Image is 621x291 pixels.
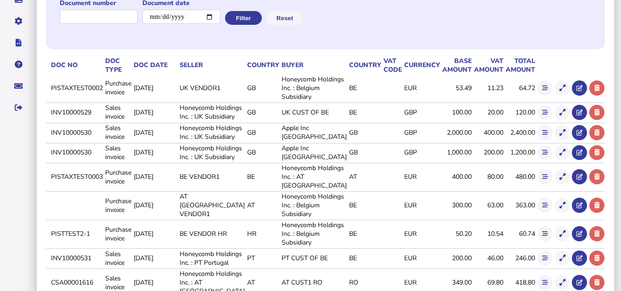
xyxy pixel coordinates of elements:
[402,220,440,248] td: EUR
[589,105,604,120] button: Delete transaction
[132,192,178,219] td: [DATE]
[555,145,570,160] button: Show transaction detail
[504,163,536,191] td: 480.00
[245,249,280,268] td: PT
[402,123,440,142] td: GBP
[49,123,103,142] td: INV10000530
[504,249,536,268] td: 246.00
[178,56,245,74] th: Seller
[347,143,382,162] td: GB
[472,74,504,102] td: 11.23
[9,98,28,117] button: Sign out
[589,169,604,184] button: Delete transaction
[280,74,347,102] td: Honeycomb Holdings Inc. : Belgium Subsidiary
[555,125,570,140] button: Show transaction detail
[537,275,553,290] button: Show flow
[280,103,347,121] td: UK CUST OF BE
[504,123,536,142] td: 2,400.00
[504,56,536,74] th: Total amount
[49,103,103,121] td: INV10000529
[472,103,504,121] td: 20.00
[504,143,536,162] td: 1,200.00
[245,192,280,219] td: AT
[103,103,132,121] td: Sales invoice
[589,275,604,290] button: Delete transaction
[266,11,303,25] button: Reset
[589,226,604,241] button: Delete transaction
[589,251,604,266] button: Delete transaction
[49,163,103,191] td: PISTAXTEST0003
[280,249,347,268] td: PT CUST OF BE
[103,56,132,74] th: Doc Type
[572,198,587,213] button: Open in advisor
[103,192,132,219] td: Purchase invoice
[132,143,178,162] td: [DATE]
[472,163,504,191] td: 80.00
[225,11,262,25] button: Filter
[440,103,472,121] td: 100.00
[440,143,472,162] td: 1,000.00
[178,163,245,191] td: BE VENDOR1
[178,103,245,121] td: Honeycomb Holdings Inc. : UK Subsidiary
[103,123,132,142] td: Sales invoice
[402,74,440,102] td: EUR
[555,251,570,266] button: Show transaction detail
[132,123,178,142] td: [DATE]
[572,80,587,96] button: Open in advisor
[472,192,504,219] td: 63.00
[9,11,28,31] button: Manage settings
[9,33,28,52] button: Developer hub links
[245,74,280,102] td: GB
[178,192,245,219] td: AT [GEOGRAPHIC_DATA] VENDOR1
[504,220,536,248] td: 60.74
[472,220,504,248] td: 10.54
[440,56,472,74] th: Base amount
[555,226,570,241] button: Show transaction detail
[440,74,472,102] td: 53.49
[572,169,587,184] button: Open in advisor
[245,56,280,74] th: Country
[402,192,440,219] td: EUR
[537,251,553,266] button: Show flow
[178,220,245,248] td: BE VENDOR HR
[49,249,103,268] td: INV10000531
[402,249,440,268] td: EUR
[178,123,245,142] td: Honeycomb Holdings Inc. : UK Subsidiary
[537,105,553,120] button: Show flow
[504,103,536,121] td: 120.00
[280,143,347,162] td: Apple Inc [GEOGRAPHIC_DATA]
[537,198,553,213] button: Show flow
[537,226,553,241] button: Show flow
[555,198,570,213] button: Show transaction detail
[178,249,245,268] td: Honeycomb Holdings Inc. : PT Portugal
[572,275,587,290] button: Open in advisor
[440,249,472,268] td: 200.00
[49,143,103,162] td: INV10000530
[347,220,382,248] td: BE
[103,163,132,191] td: Purchase invoice
[245,143,280,162] td: GB
[49,220,103,248] td: PISTTEST2-1
[555,80,570,96] button: Show transaction detail
[49,74,103,102] td: PISTAXTEST0002
[555,105,570,120] button: Show transaction detail
[472,143,504,162] td: 200.00
[555,169,570,184] button: Show transaction detail
[537,80,553,96] button: Show flow
[280,163,347,191] td: Honeycomb Holdings Inc. : AT [GEOGRAPHIC_DATA]
[537,125,553,140] button: Show flow
[347,192,382,219] td: BE
[245,123,280,142] td: GB
[9,55,28,74] button: Help pages
[402,56,440,74] th: Currency
[347,163,382,191] td: AT
[472,249,504,268] td: 46.00
[504,74,536,102] td: 64.72
[572,105,587,120] button: Open in advisor
[103,249,132,268] td: Sales invoice
[9,76,28,96] button: Raise a support ticket
[132,103,178,121] td: [DATE]
[280,123,347,142] td: Apple Inc [GEOGRAPHIC_DATA]
[589,145,604,160] button: Delete transaction
[440,163,472,191] td: 400.00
